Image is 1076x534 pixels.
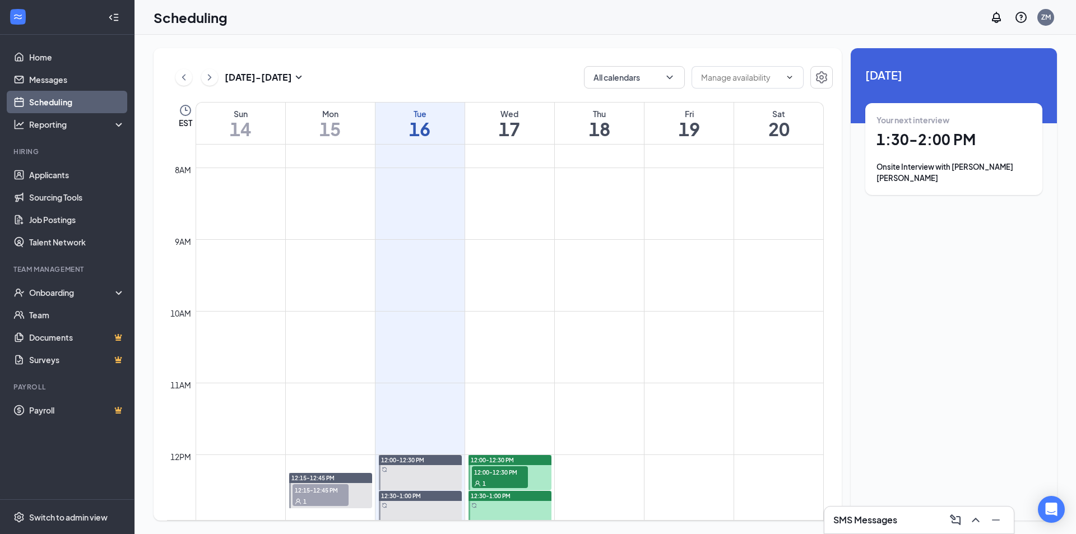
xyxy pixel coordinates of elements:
[644,119,734,138] h1: 19
[13,382,123,392] div: Payroll
[286,108,375,119] div: Mon
[664,72,675,83] svg: ChevronDown
[734,103,823,144] a: September 20, 2025
[785,73,794,82] svg: ChevronDown
[810,66,833,89] button: Settings
[29,46,125,68] a: Home
[474,480,481,487] svg: User
[225,71,292,83] h3: [DATE] - [DATE]
[555,108,644,119] div: Thu
[465,103,554,144] a: September 17, 2025
[876,114,1031,126] div: Your next interview
[876,161,1031,184] div: Onsite Interview with [PERSON_NAME] [PERSON_NAME]
[154,8,228,27] h1: Scheduling
[29,208,125,231] a: Job Postings
[201,69,218,86] button: ChevronRight
[12,11,24,22] svg: WorkstreamLogo
[168,379,193,391] div: 11am
[734,119,823,138] h1: 20
[29,287,115,298] div: Onboarding
[876,130,1031,149] h1: 1:30 - 2:00 PM
[291,474,335,482] span: 12:15-12:45 PM
[584,66,685,89] button: All calendarsChevronDown
[471,492,511,500] span: 12:30-1:00 PM
[178,71,189,84] svg: ChevronLeft
[471,503,477,508] svg: Sync
[29,164,125,186] a: Applicants
[969,513,982,527] svg: ChevronUp
[967,511,985,529] button: ChevronUp
[381,456,424,464] span: 12:00-12:30 PM
[204,71,215,84] svg: ChevronRight
[381,492,421,500] span: 12:30-1:00 PM
[1014,11,1028,24] svg: QuestionInfo
[13,119,25,130] svg: Analysis
[29,399,125,421] a: PayrollCrown
[471,456,514,464] span: 12:00-12:30 PM
[29,91,125,113] a: Scheduling
[29,326,125,349] a: DocumentsCrown
[173,235,193,248] div: 9am
[555,119,644,138] h1: 18
[168,451,193,463] div: 12pm
[833,514,897,526] h3: SMS Messages
[29,231,125,253] a: Talent Network
[303,498,307,505] span: 1
[196,119,285,138] h1: 14
[1041,12,1051,22] div: ZM
[987,511,1005,529] button: Minimize
[292,71,305,84] svg: SmallChevronDown
[13,512,25,523] svg: Settings
[465,108,554,119] div: Wed
[1038,496,1065,523] div: Open Intercom Messenger
[29,349,125,371] a: SurveysCrown
[175,69,192,86] button: ChevronLeft
[293,484,349,495] span: 12:15-12:45 PM
[375,108,465,119] div: Tue
[179,117,192,128] span: EST
[382,503,387,508] svg: Sync
[555,103,644,144] a: September 18, 2025
[465,119,554,138] h1: 17
[29,512,108,523] div: Switch to admin view
[13,147,123,156] div: Hiring
[947,511,964,529] button: ComposeMessage
[865,66,1042,83] span: [DATE]
[29,68,125,91] a: Messages
[13,264,123,274] div: Team Management
[13,287,25,298] svg: UserCheck
[108,12,119,23] svg: Collapse
[701,71,781,83] input: Manage availability
[168,307,193,319] div: 10am
[173,164,193,176] div: 8am
[179,104,192,117] svg: Clock
[196,108,285,119] div: Sun
[375,103,465,144] a: September 16, 2025
[29,186,125,208] a: Sourcing Tools
[29,119,126,130] div: Reporting
[196,103,285,144] a: September 14, 2025
[990,11,1003,24] svg: Notifications
[286,119,375,138] h1: 15
[375,119,465,138] h1: 16
[29,304,125,326] a: Team
[734,108,823,119] div: Sat
[286,103,375,144] a: September 15, 2025
[472,466,528,477] span: 12:00-12:30 PM
[644,108,734,119] div: Fri
[382,467,387,472] svg: Sync
[949,513,962,527] svg: ComposeMessage
[989,513,1003,527] svg: Minimize
[644,103,734,144] a: September 19, 2025
[815,71,828,84] svg: Settings
[483,480,486,487] span: 1
[295,498,302,505] svg: User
